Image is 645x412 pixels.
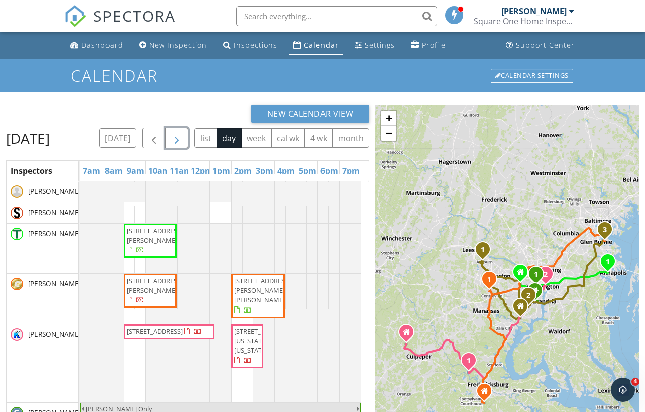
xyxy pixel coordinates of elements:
[149,40,207,50] div: New Inspection
[407,36,450,55] a: Company Profile
[26,186,83,196] span: [PERSON_NAME]
[11,165,52,176] span: Inspectors
[194,128,217,148] button: list
[66,36,127,55] a: Dashboard
[603,227,607,234] i: 3
[232,163,254,179] a: 2pm
[534,271,538,278] i: 1
[234,276,290,304] span: [STREET_ADDRESS][PERSON_NAME][PERSON_NAME]
[340,163,362,179] a: 7pm
[304,40,339,50] div: Calendar
[406,332,412,338] div: 11053 old stillhouse rd, Boston Va 22713
[526,292,530,299] i: 2
[234,327,290,355] span: [STREET_ADDRESS][US_STATE][US_STATE]
[487,276,491,283] i: 1
[481,247,485,254] i: 1
[422,40,446,50] div: Profile
[253,163,276,179] a: 3pm
[490,68,574,84] a: Calendar Settings
[381,111,396,126] a: Zoom in
[165,128,189,148] button: Next day
[318,163,341,179] a: 6pm
[520,272,526,278] div: 7618 Lisle Ave, Falls Church VA 22043
[544,271,548,278] i: 2
[489,279,495,285] div: 14542 Eddy Ct, Centreville, VA 20120
[611,378,635,402] iframe: Intercom live chat
[536,274,542,280] div: 2541 23rd Rd N, Arlington, VA 22207
[64,14,176,35] a: SPECTORA
[127,226,183,245] span: [STREET_ADDRESS][PERSON_NAME]
[271,128,305,148] button: cal wk
[502,36,579,55] a: Support Center
[11,228,23,240] img: t.jpg
[146,163,173,179] a: 10am
[483,249,489,255] div: 43361 Deepspring Ct, Ashburn, VA 20147
[501,6,567,16] div: [PERSON_NAME]
[99,128,136,148] button: [DATE]
[631,378,639,386] span: 4
[127,327,183,336] span: [STREET_ADDRESS]
[528,295,534,301] div: 6137 Parsley Dr , Alexandria, VA 22310
[142,128,166,148] button: Previous day
[546,274,552,280] div: 400 Massachusetts Ave NW 1322, Washington, DC 20001
[11,207,23,219] img: s.png
[381,126,396,141] a: Zoom out
[289,36,343,55] a: Calendar
[135,36,211,55] a: New Inspection
[516,40,575,50] div: Support Center
[236,6,437,26] input: Search everything...
[64,5,86,27] img: The Best Home Inspection Software - Spectora
[127,276,183,295] span: [STREET_ADDRESS][PERSON_NAME]
[467,358,471,365] i: 1
[6,128,50,148] h2: [DATE]
[219,36,281,55] a: Inspections
[365,40,395,50] div: Settings
[296,163,319,179] a: 5pm
[484,391,490,397] div: 4517 Massaponax Church Road , Fredericksburg VA 22408
[71,67,574,84] h1: Calendar
[474,16,574,26] div: Square One Home Inspections
[605,229,611,235] div: 1133 Coulbourn Cor, Glen Burnie, MD 21060
[210,163,233,179] a: 1pm
[26,329,83,339] span: [PERSON_NAME]
[26,279,83,289] span: [PERSON_NAME]
[11,328,23,341] img: 8699206_0.jpg
[304,128,333,148] button: 4 wk
[275,163,297,179] a: 4pm
[251,105,370,123] button: New Calendar View
[102,163,125,179] a: 8am
[11,278,23,290] img: r_2.jpg
[535,290,541,296] div: 3704 Elmwood Dr, Alexandria VA 22303
[491,69,573,83] div: Calendar Settings
[26,229,83,239] span: [PERSON_NAME]
[11,185,23,198] img: default-user-f0147aede5fd5fa78ca7ade42f37bd4542148d508eef1c3d3ea960f66861d68b.jpg
[167,163,194,179] a: 11am
[188,163,216,179] a: 12pm
[241,128,272,148] button: week
[520,306,526,312] div: 9209 Gilmore Drive , Lorton VA 22079
[217,128,242,148] button: day
[469,360,475,366] div: 51 Panners Ln, Fredericksburg, VA 22406
[351,36,399,55] a: Settings
[80,163,103,179] a: 7am
[234,40,277,50] div: Inspections
[26,208,83,218] span: [PERSON_NAME]
[606,259,610,266] i: 1
[124,163,147,179] a: 9am
[608,261,614,267] div: 812 Francis Harris Pl, Annapolis, MD 21401
[332,128,369,148] button: month
[93,5,176,26] span: SPECTORA
[81,40,123,50] div: Dashboard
